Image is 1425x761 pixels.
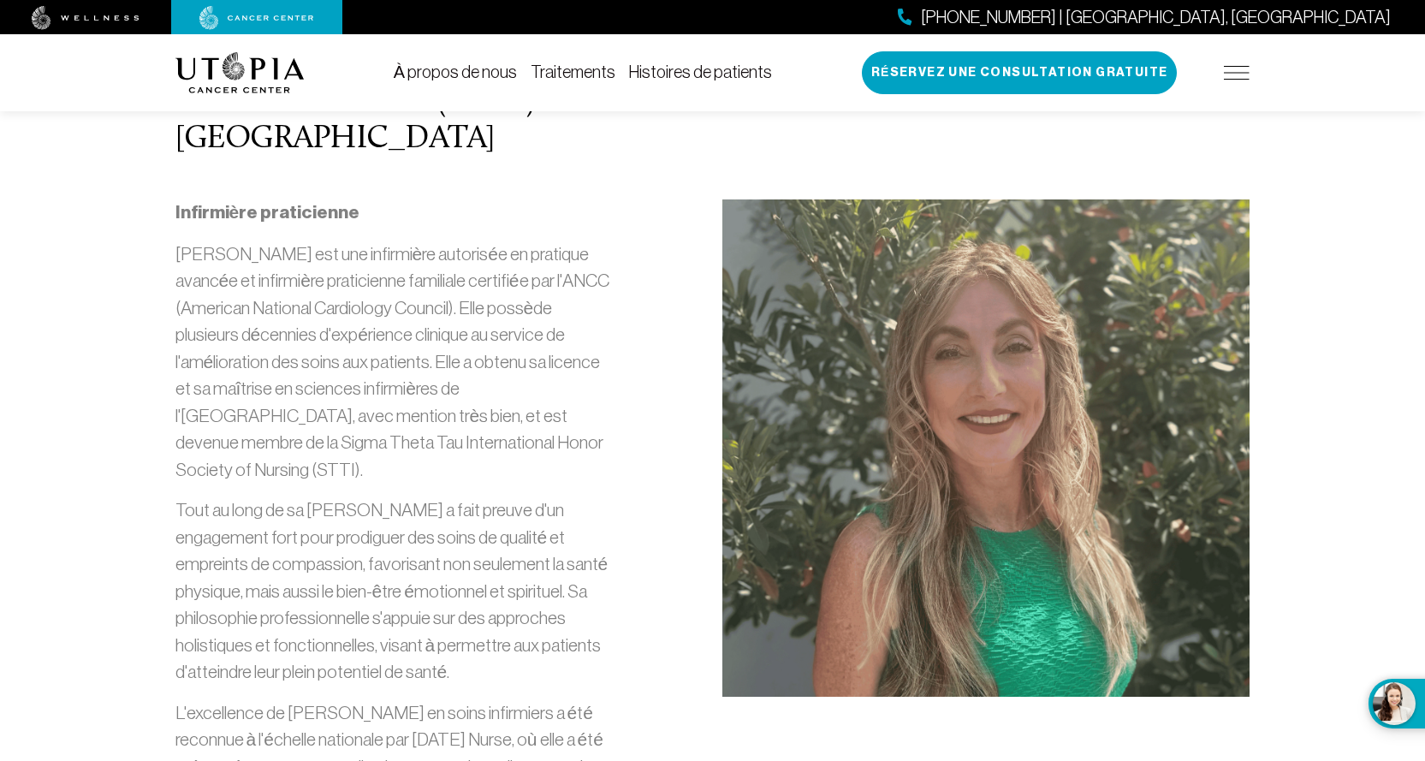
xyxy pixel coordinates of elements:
[199,6,314,30] img: centre de cancérologie
[722,199,1250,697] img: Melinda Shiver, infirmière auxiliaire autorisée (APRN) - Colombie-Britannique
[175,244,609,479] font: [PERSON_NAME] est une infirmière autorisée en pratique avancée et infirmière praticienne familial...
[862,51,1178,94] button: Réservez une consultation gratuite
[1224,66,1250,80] img: icône-hamburger
[175,201,360,223] font: Infirmière praticienne
[898,5,1391,30] a: [PHONE_NUMBER] | [GEOGRAPHIC_DATA], [GEOGRAPHIC_DATA]
[175,500,609,681] font: Tout au long de sa [PERSON_NAME] a fait preuve d'un engagement fort pour prodiguer des soins de q...
[531,62,615,81] a: Traitements
[921,8,1391,27] font: [PHONE_NUMBER] | [GEOGRAPHIC_DATA], [GEOGRAPHIC_DATA]
[871,65,1168,80] font: Réservez une consultation gratuite
[32,6,140,30] img: bien-être
[175,52,305,93] img: logo
[629,62,772,81] a: Histoires de patients
[175,50,576,155] font: [PERSON_NAME], infirmière auxiliaire autorisée (APRN) - [GEOGRAPHIC_DATA]
[394,62,517,81] a: À propos de nous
